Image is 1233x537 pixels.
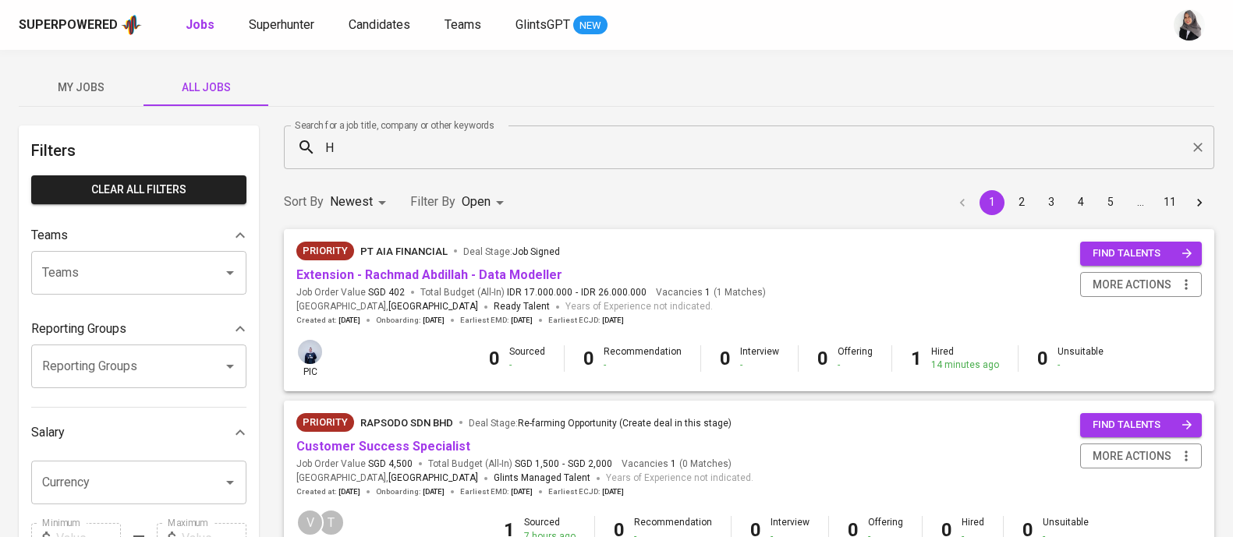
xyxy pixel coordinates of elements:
[338,315,360,326] span: [DATE]
[507,286,572,299] span: IDR 17.000.000
[516,16,608,35] a: GlintsGPT NEW
[602,486,624,497] span: [DATE]
[581,286,647,299] span: IDR 26.000.000
[703,286,710,299] span: 1
[740,359,779,372] div: -
[445,16,484,35] a: Teams
[296,286,405,299] span: Job Order Value
[460,486,533,497] span: Earliest EMD :
[376,486,445,497] span: Onboarding :
[931,345,999,372] div: Hired
[330,188,392,217] div: Newest
[296,243,354,259] span: Priority
[576,286,578,299] span: -
[1009,190,1034,215] button: Go to page 2
[838,359,873,372] div: -
[360,246,448,257] span: PT AIA FINANCIAL
[516,17,570,32] span: GlintsGPT
[349,17,410,32] span: Candidates
[298,340,322,364] img: annisa@glints.com
[460,315,533,326] span: Earliest EMD :
[494,301,550,312] span: Ready Talent
[219,262,241,284] button: Open
[296,471,478,486] span: [GEOGRAPHIC_DATA] ,
[1080,242,1202,266] button: find talents
[296,338,324,379] div: pic
[740,345,779,372] div: Interview
[284,193,324,211] p: Sort By
[31,423,65,442] p: Salary
[1187,136,1209,158] button: Clear
[602,315,624,326] span: [DATE]
[349,16,413,35] a: Candidates
[573,18,608,34] span: NEW
[548,315,624,326] span: Earliest ECJD :
[296,267,562,282] a: Extension - Rachmad Abdillah - Data Modeller
[462,194,491,209] span: Open
[565,299,713,315] span: Years of Experience not indicated.
[388,299,478,315] span: [GEOGRAPHIC_DATA]
[153,78,259,97] span: All Jobs
[31,313,246,344] div: Reporting Groups
[296,486,360,497] span: Created at :
[1093,416,1192,434] span: find talents
[376,315,445,326] span: Onboarding :
[31,320,126,338] p: Reporting Groups
[494,472,590,483] span: Glints Managed Talent
[360,417,453,429] span: Rapsodo Sdn Bhd
[1128,194,1153,210] div: …
[1080,413,1202,437] button: find talents
[948,190,1214,215] nav: pagination navigation
[296,315,360,326] span: Created at :
[31,417,246,448] div: Salary
[121,13,142,37] img: app logo
[511,486,533,497] span: [DATE]
[583,348,594,369] b: 0
[668,458,676,471] span: 1
[720,348,731,369] b: 0
[388,471,478,486] span: [GEOGRAPHIC_DATA]
[462,188,509,217] div: Open
[656,286,766,299] span: Vacancies ( 1 Matches )
[817,348,828,369] b: 0
[562,458,565,471] span: -
[296,413,354,432] div: New Job received from Demand Team
[249,16,317,35] a: Superhunter
[604,345,682,372] div: Recommendation
[19,13,142,37] a: Superpoweredapp logo
[838,345,873,372] div: Offering
[604,359,682,372] div: -
[317,509,345,536] div: T
[410,193,455,211] p: Filter By
[296,439,470,454] a: Customer Success Specialist
[469,418,732,429] span: Deal Stage :
[420,286,647,299] span: Total Budget (All-In)
[445,17,481,32] span: Teams
[296,299,478,315] span: [GEOGRAPHIC_DATA] ,
[219,472,241,493] button: Open
[489,348,500,369] b: 0
[330,193,373,211] p: Newest
[1174,9,1205,41] img: sinta.windasari@glints.com
[296,509,324,536] div: V
[1093,245,1192,263] span: find talents
[296,415,354,430] span: Priority
[1068,190,1093,215] button: Go to page 4
[1187,190,1212,215] button: Go to next page
[186,17,214,32] b: Jobs
[1080,272,1202,298] button: more actions
[1037,348,1048,369] b: 0
[186,16,218,35] a: Jobs
[931,359,999,372] div: 14 minutes ago
[1080,443,1202,469] button: more actions
[249,17,314,32] span: Superhunter
[1157,190,1182,215] button: Go to page 11
[911,348,922,369] b: 1
[568,458,612,471] span: SGD 2,000
[1093,275,1171,295] span: more actions
[512,246,560,257] span: Job Signed
[368,458,413,471] span: SGD 4,500
[44,180,234,200] span: Clear All filters
[515,458,559,471] span: SGD 1,500
[423,315,445,326] span: [DATE]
